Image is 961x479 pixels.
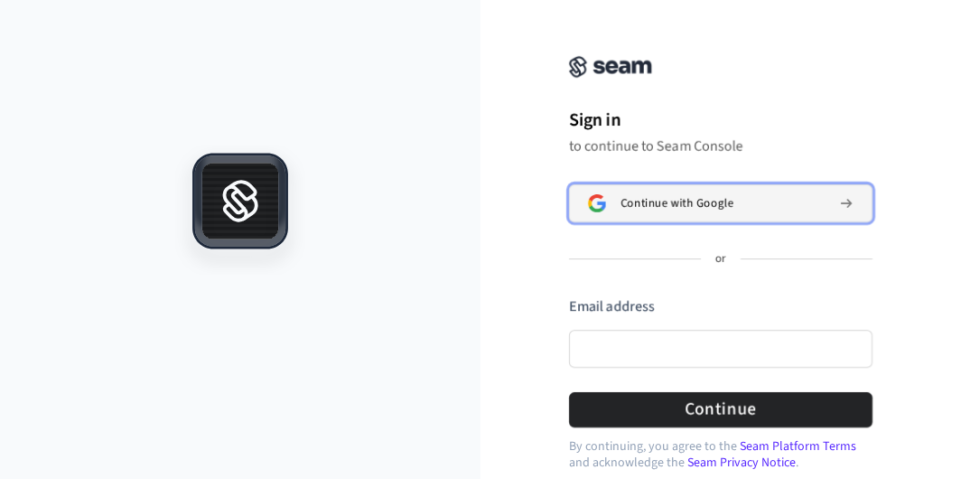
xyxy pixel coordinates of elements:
h1: Sign in [569,107,872,134]
img: Seam Console [569,56,652,78]
p: By continuing, you agree to the and acknowledge the . [569,438,872,471]
a: Seam Privacy Notice [687,454,796,472]
label: Email address [569,296,655,316]
a: Seam Platform Terms [740,437,856,456]
span: Continue with Google [620,196,733,211]
img: Sign in with Google [588,194,606,212]
button: Continue [569,392,872,427]
button: Sign in with GoogleContinue with Google [569,184,872,222]
p: to continue to Seam Console [569,137,872,155]
p: or [715,251,726,268]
